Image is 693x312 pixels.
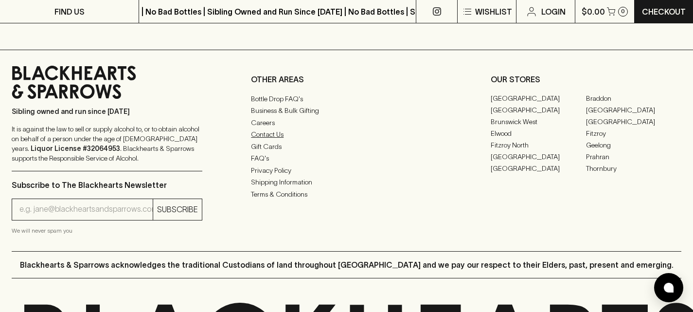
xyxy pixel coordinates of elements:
[586,151,681,163] a: Prahran
[251,73,442,85] p: OTHER AREAS
[12,124,202,163] p: It is against the law to sell or supply alcohol to, or to obtain alcohol on behalf of a person un...
[491,73,681,85] p: OUR STORES
[642,6,686,18] p: Checkout
[12,179,202,191] p: Subscribe to The Blackhearts Newsletter
[12,226,202,236] p: We will never spam you
[586,116,681,128] a: [GEOGRAPHIC_DATA]
[251,141,442,152] a: Gift Cards
[251,188,442,200] a: Terms & Conditions
[586,163,681,175] a: Thornbury
[54,6,85,18] p: FIND US
[12,107,202,116] p: Sibling owned and run since [DATE]
[491,151,586,163] a: [GEOGRAPHIC_DATA]
[586,93,681,105] a: Braddon
[586,140,681,151] a: Geelong
[491,128,586,140] a: Elwood
[621,9,625,14] p: 0
[251,153,442,165] a: FAQ's
[251,177,442,188] a: Shipping Information
[491,93,586,105] a: [GEOGRAPHIC_DATA]
[491,116,586,128] a: Brunswick West
[582,6,605,18] p: $0.00
[664,283,674,293] img: bubble-icon
[475,6,512,18] p: Wishlist
[31,145,120,152] strong: Liquor License #32064953
[157,203,198,215] p: SUBSCRIBE
[20,259,674,271] p: Blackhearts & Sparrows acknowledges the traditional Custodians of land throughout [GEOGRAPHIC_DAT...
[19,202,153,217] input: e.g. jane@blackheartsandsparrows.com.au
[251,129,442,141] a: Contact Us
[251,117,442,128] a: Careers
[251,165,442,176] a: Privacy Policy
[251,105,442,117] a: Business & Bulk Gifting
[251,93,442,105] a: Bottle Drop FAQ's
[491,140,586,151] a: Fitzroy North
[491,163,586,175] a: [GEOGRAPHIC_DATA]
[153,199,202,220] button: SUBSCRIBE
[541,6,566,18] p: Login
[586,105,681,116] a: [GEOGRAPHIC_DATA]
[491,105,586,116] a: [GEOGRAPHIC_DATA]
[586,128,681,140] a: Fitzroy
